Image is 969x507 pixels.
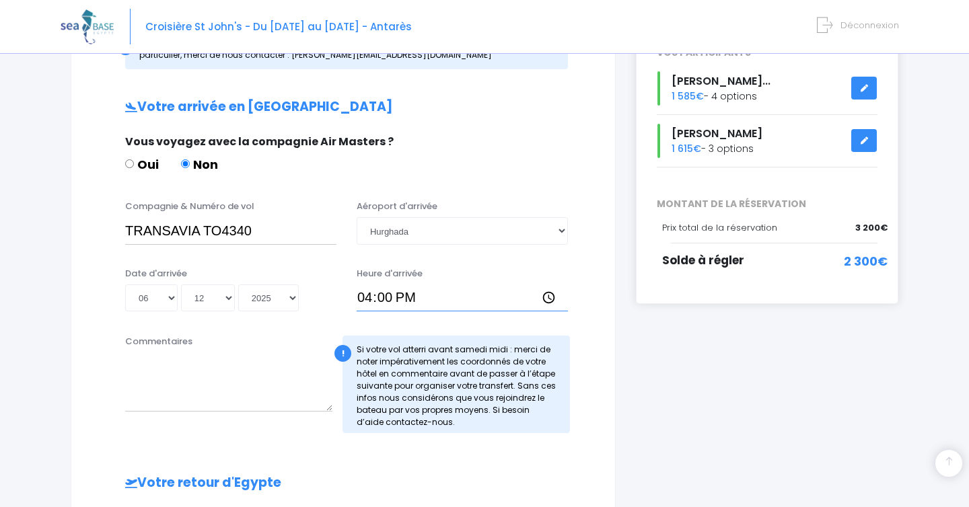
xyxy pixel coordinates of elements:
div: ! [334,345,351,362]
span: [PERSON_NAME]... [672,73,770,89]
div: - 3 options [647,124,888,158]
label: Non [181,155,218,173]
span: Vous voyagez avec la compagnie Air Masters ? [125,134,394,149]
input: Non [181,159,190,168]
div: - 4 options [647,71,888,106]
h2: Votre arrivée en [GEOGRAPHIC_DATA] [98,100,588,115]
h2: Votre retour d'Egypte [98,475,588,491]
input: Oui [125,159,134,168]
span: 1 615€ [672,142,701,155]
label: Commentaires [125,335,192,348]
span: Déconnexion [840,19,899,32]
span: Solde à régler [662,252,744,268]
label: Date d'arrivée [125,267,187,280]
span: MONTANT DE LA RÉSERVATION [647,197,888,211]
div: Si votre vol atterri avant samedi midi : merci de noter impérativement les coordonnés de votre hô... [343,336,570,433]
span: [PERSON_NAME] [672,126,762,141]
label: Heure d'arrivée [357,267,423,280]
label: Compagnie & Numéro de vol [125,200,254,213]
span: 2 300€ [844,252,888,270]
label: Oui [125,155,159,173]
span: 1 585€ [672,89,704,103]
span: 3 200€ [855,221,888,235]
span: Croisière St John's - Du [DATE] au [DATE] - Antarès [145,19,412,34]
span: Prix total de la réservation [662,221,777,234]
label: Aéroport d'arrivée [357,200,437,213]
